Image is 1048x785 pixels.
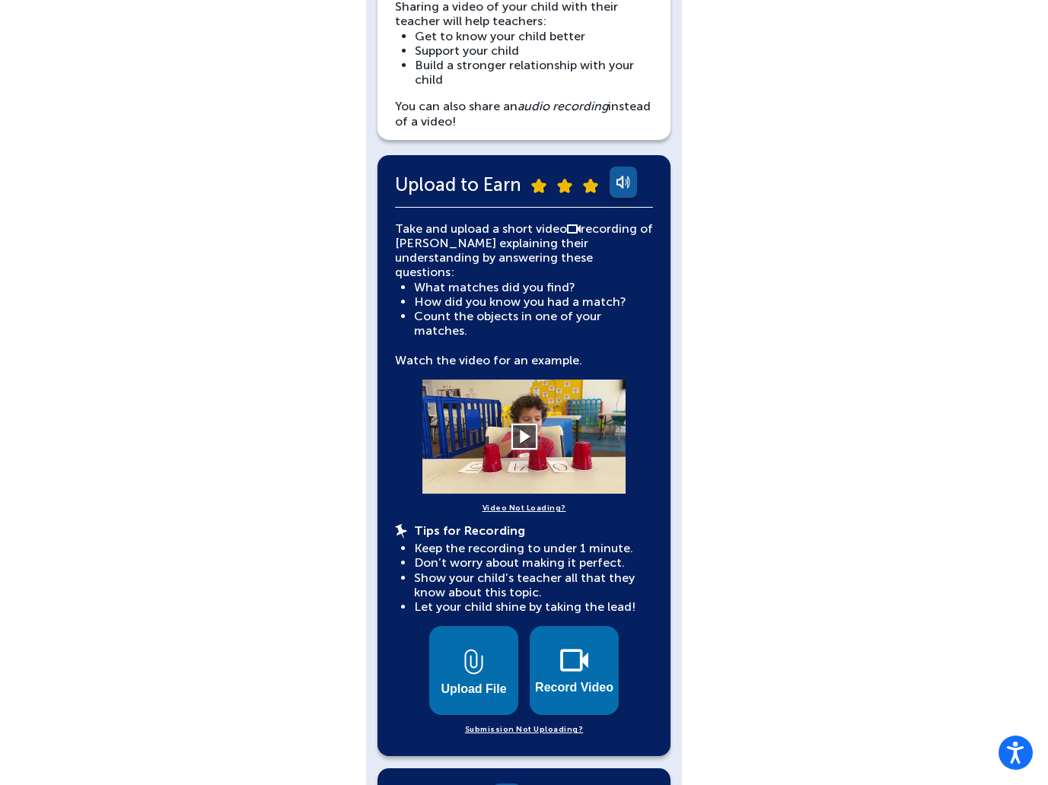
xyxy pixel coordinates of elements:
[567,224,581,234] img: video-icon.svg
[465,723,584,737] a: Submission Not Uploading?
[483,501,566,516] a: Video Not Loading?
[395,221,653,280] p: Take and upload a short video recording of [PERSON_NAME] explaining their understanding by answer...
[414,280,653,294] li: What matches did you find?
[414,294,653,309] li: How did you know you had a match?
[557,179,572,193] img: submit-star.png
[395,99,653,128] div: You can also share an instead of a video!
[583,179,598,193] img: submit-star.png
[429,626,518,715] button: Upload File
[441,682,506,696] span: Upload File
[531,179,546,193] img: submit-star.png
[518,99,608,113] i: audio recording
[415,43,653,58] li: Support your child
[414,555,653,570] li: Don’t worry about making it perfect.
[414,570,653,599] li: Show your child’s teacher all that they know about this topic.
[560,649,588,672] img: videocam.png
[414,523,525,538] strong: Tips for Recording
[415,29,653,43] li: Get to know your child better
[530,626,619,715] button: Record Video
[535,681,613,694] span: Record Video
[464,649,483,675] img: attach.png
[414,541,653,555] li: Keep the recording to under 1 minute.
[415,58,653,87] li: Build a stronger relationship with your child
[395,221,653,367] div: Watch the video for an example.
[414,309,653,338] li: Count the objects in one of your matches.
[414,599,653,614] li: Let your child shine by taking the lead!
[395,167,653,208] div: Upload to Earn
